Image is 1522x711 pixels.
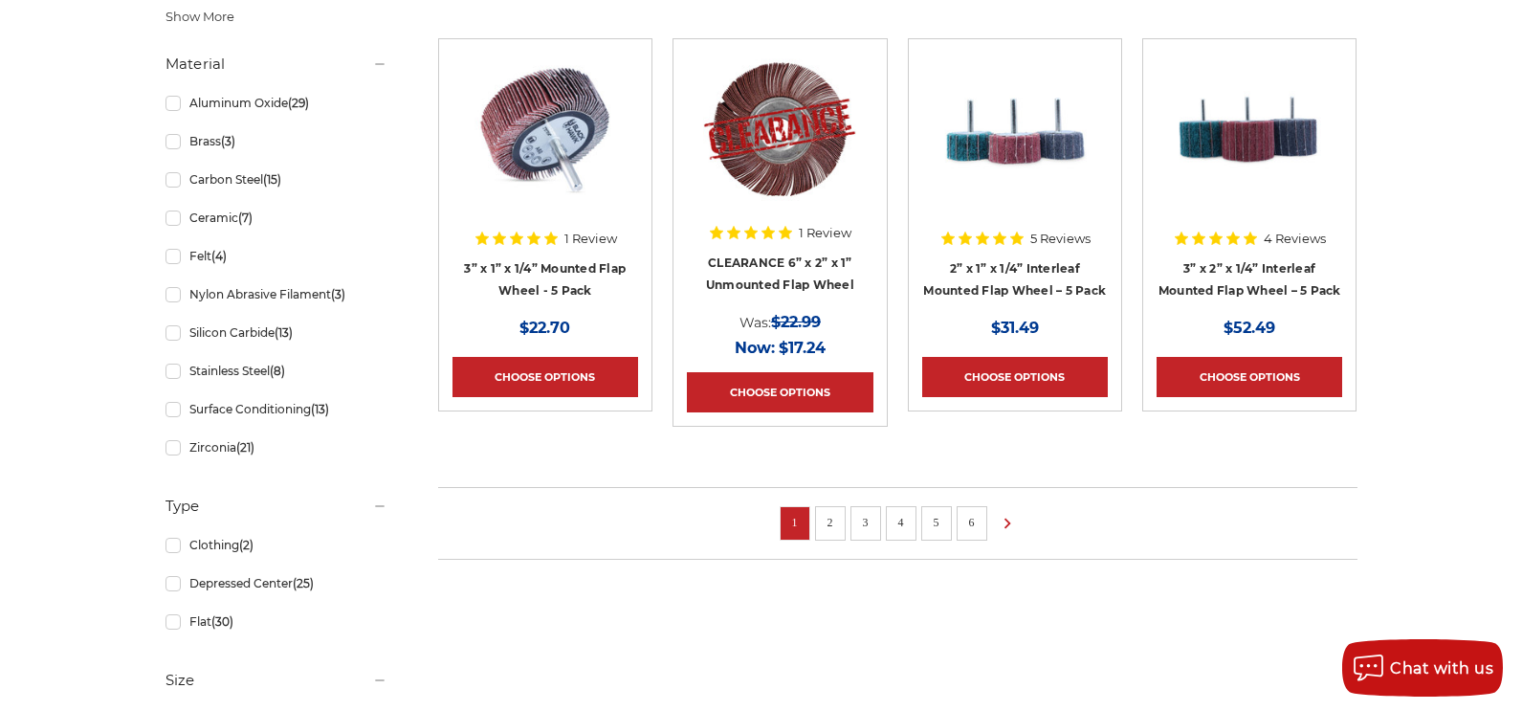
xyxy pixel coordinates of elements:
[165,392,387,426] a: Surface Conditioning
[165,605,387,638] a: Flat
[165,431,387,464] a: Zirconia
[821,512,840,533] a: 2
[856,512,875,533] a: 3
[706,256,854,292] a: CLEARANCE 6” x 2” x 1” Unmounted Flap Wheel
[165,124,387,158] a: Brass
[165,316,387,349] a: Silicon Carbide
[687,53,872,238] a: CLEARANCE 6” x 2” x 1” Unmounted Flap Wheel
[1157,53,1342,238] a: 3” x 2” x 1/4” Interleaf Mounted Flap Wheel – 5 Pack
[464,261,626,298] a: 3” x 1” x 1/4” Mounted Flap Wheel - 5 Pack
[1224,319,1275,337] span: $52.49
[288,96,309,110] span: (29)
[1030,233,1091,245] span: 5 Reviews
[311,402,329,416] span: (13)
[211,249,227,263] span: (4)
[238,211,253,225] span: (7)
[922,53,1108,238] a: 2” x 1” x 1/4” Interleaf Mounted Flap Wheel – 5 Pack
[771,313,821,331] span: $22.99
[452,357,638,397] a: Choose Options
[236,440,254,455] span: (21)
[927,512,946,533] a: 5
[735,339,775,357] span: Now:
[165,354,387,388] a: Stainless Steel
[293,576,314,590] span: (25)
[938,53,1092,206] img: 2” x 1” x 1/4” Interleaf Mounted Flap Wheel – 5 Pack
[892,512,911,533] a: 4
[165,669,387,692] h5: Size
[1157,357,1342,397] a: Choose Options
[165,53,387,76] h5: Material
[687,372,872,412] a: Choose Options
[165,86,387,120] a: Aluminum Oxide
[165,495,387,518] h5: Type
[799,227,851,239] span: 1 Review
[275,325,293,340] span: (13)
[165,163,387,196] a: Carbon Steel
[519,319,570,337] span: $22.70
[1342,639,1503,697] button: Chat with us
[1264,233,1326,245] span: 4 Reviews
[165,567,387,600] a: Depressed Center
[452,53,638,238] a: Mounted flap wheel with 1/4" Shank
[221,134,235,148] span: (3)
[779,339,826,357] span: $17.24
[962,512,982,533] a: 6
[331,287,345,301] span: (3)
[165,239,387,273] a: Felt
[211,614,233,629] span: (30)
[785,512,805,533] a: 1
[239,538,254,552] span: (2)
[1173,53,1326,206] img: 3” x 2” x 1/4” Interleaf Mounted Flap Wheel – 5 Pack
[1390,659,1493,678] span: Chat with us
[687,309,872,335] div: Was:
[263,172,281,187] span: (15)
[991,319,1039,337] span: $31.49
[165,8,234,27] span: Show More
[922,357,1108,397] a: Choose Options
[564,233,617,245] span: 1 Review
[1158,261,1341,298] a: 3” x 2” x 1/4” Interleaf Mounted Flap Wheel – 5 Pack
[165,201,387,234] a: Ceramic
[270,364,285,378] span: (8)
[923,261,1106,298] a: 2” x 1” x 1/4” Interleaf Mounted Flap Wheel – 5 Pack
[165,528,387,562] a: Clothing
[165,278,387,311] a: Nylon Abrasive Filament
[469,53,622,206] img: Mounted flap wheel with 1/4" Shank
[703,53,856,206] img: CLEARANCE 6” x 2” x 1” Unmounted Flap Wheel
